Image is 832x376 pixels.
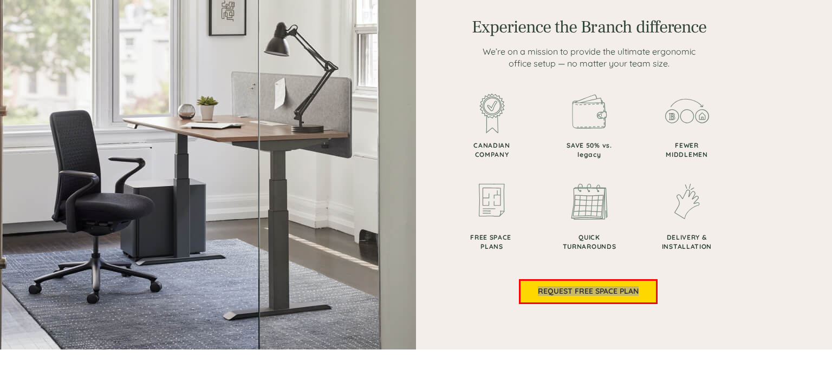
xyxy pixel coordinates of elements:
span: We’re on a mission to provide the ultimate ergonomic office setup — no matter your team size. [483,46,695,69]
span: FREE SPACE PLANS [470,233,513,250]
span: DELIVERY & INSTALLATION [662,233,712,250]
span: REQUEST FREE SPACE PLAN [521,287,656,296]
span: SAVE 50% vs. legacy [567,141,612,159]
span: Experience the Branch difference [472,16,706,38]
span: QUICK TURNAROUNDS [563,233,616,250]
span: FEWER MIDDLEMEN [666,141,707,159]
a: REQUEST FREE SPACE PLAN [519,279,658,304]
input: Submit [108,210,165,233]
span: CANADIAN COMPANY [473,141,510,159]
